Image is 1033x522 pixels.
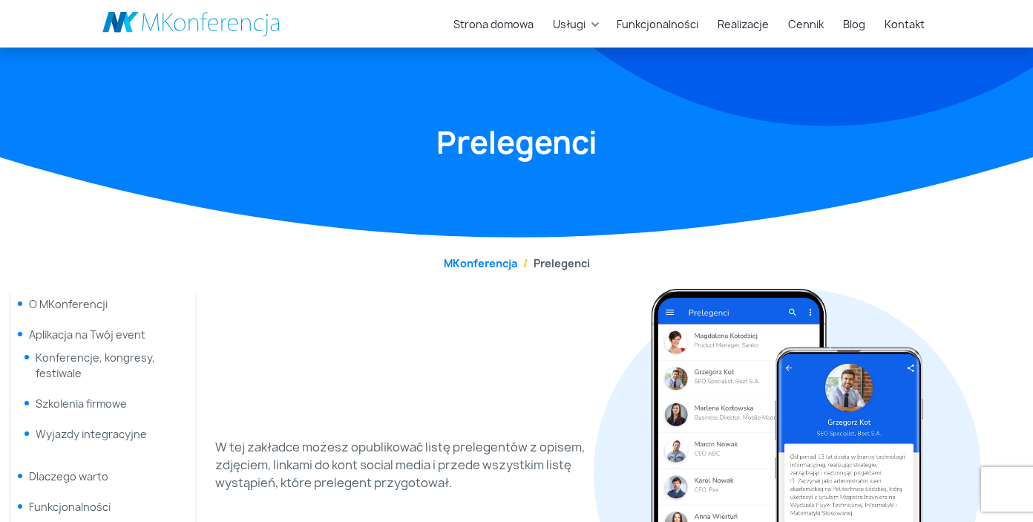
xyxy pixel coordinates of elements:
span: Aplikacja na Twój event [29,327,145,342]
a: Usługi [547,10,591,38]
a: O MKonferencji [29,297,108,311]
a: Kontakt [879,10,931,38]
a: Funkcjonalności [29,500,111,514]
a: Szkolenia firmowe [36,397,127,411]
a: Konferencje, kongresy, festiwale [36,350,155,380]
nav: breadcrumb [102,255,931,271]
a: MKonferencja [444,256,517,270]
h1: Prelegenci [102,123,931,163]
li: Prelegenci [517,255,590,271]
p: W tej zakładce możesz opublikować listę prelegentów z opisem, zdjęciem, linkami do kont social me... [215,438,585,492]
a: Realizacje [712,10,775,38]
a: Strona domowa [447,10,540,38]
a: Dlaczego warto [29,469,108,483]
a: Cennik [782,10,830,38]
a: Funkcjonalności [611,10,704,38]
a: Blog [837,10,871,38]
a: Wyjazdy integracyjne [36,427,147,441]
